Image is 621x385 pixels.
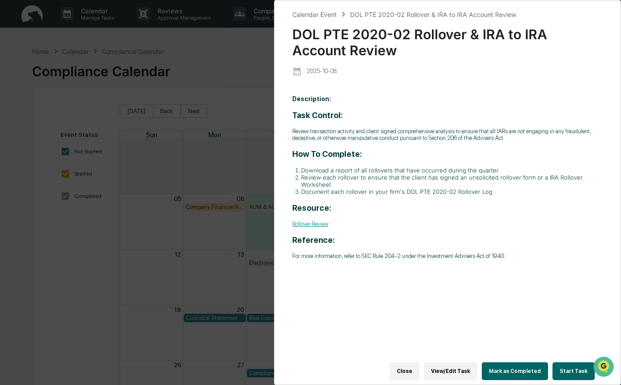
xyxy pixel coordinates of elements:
[292,128,603,141] p: Review transaction activity and client signed comprehensive analysis to ensure that all IARs are ...
[89,151,108,158] span: Pylon
[424,362,477,380] button: View/Edit Task
[292,235,335,245] strong: Reference:
[292,221,328,227] a: Rollover Review
[73,112,110,121] span: Attestations
[552,362,595,380] button: Start Task
[18,129,56,138] span: Data Lookup
[292,203,331,213] strong: Resource:
[5,109,61,125] a: 🖐️Preclearance
[61,109,114,125] a: 🗄️Attestations
[65,113,72,120] div: 🗄️
[292,149,362,159] strong: How To Complete:
[9,19,162,33] p: How can we help?
[18,112,57,121] span: Preclearance
[482,362,548,380] button: Mark as Completed
[292,95,331,102] b: Description:
[350,11,516,18] div: DOL PTE 2020-02 Rollover & IRA to IRA Account Review
[301,188,603,195] li: Document each rollover in your firm's DOL PTE 2020-02 Rollover Log
[151,71,162,82] button: Start new chat
[30,77,116,84] div: We're offline, we'll be back soon
[292,111,343,120] strong: Task Control:
[593,356,617,380] iframe: Open customer support
[301,167,603,174] li: Download a report of all rollovers that have occurred during the quarter
[9,68,25,84] img: 1746055101610-c473b297-6a78-478c-a979-82029cc54cd1
[9,113,16,120] div: 🖐️
[292,19,603,58] div: DOL PTE 2020-02 Rollover & IRA to IRA Account Review
[292,11,337,18] div: Calendar Event
[63,151,108,158] a: Powered byPylon
[9,130,16,137] div: 🔎
[306,68,337,74] p: 2025-10-08
[5,126,60,142] a: 🔎Data Lookup
[390,362,419,380] button: Close
[292,253,603,259] p: For more information, refer to SEC Rule 204-2 under the Investment Advisers Act of 1940.
[301,174,603,188] li: Review each rollover to ensure that the client has signed an unsolicited rollover form or a IRA R...
[30,68,146,77] div: Start new chat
